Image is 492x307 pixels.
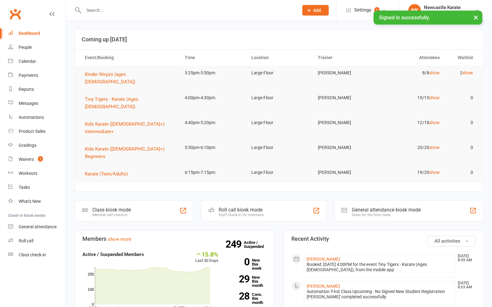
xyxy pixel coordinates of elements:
[312,50,379,66] th: Trainer
[374,7,379,13] span: 1
[455,281,475,289] time: [DATE] 8:03 AM
[19,157,34,162] div: Waivers
[79,50,179,66] th: Event/Booking
[470,11,481,24] button: ×
[179,66,246,80] td: 3:25pm-3:50pm
[82,6,294,15] input: Search...
[19,238,33,243] div: Roll call
[19,185,30,190] div: Tasks
[82,36,476,43] h3: Coming up [DATE]
[19,171,37,176] div: Workouts
[85,146,165,159] span: Kids Karate ([DEMOGRAPHIC_DATA]+) Beginners
[19,73,38,78] div: Payments
[8,234,66,248] a: Roll call
[82,252,144,257] strong: Active / Suspended Members
[19,45,32,50] div: People
[379,115,445,130] td: 12/18
[379,165,445,180] td: 19/20
[228,274,249,284] strong: 29
[379,15,430,21] span: Signed in successfully.
[19,59,36,64] div: Calendar
[291,236,476,242] h3: Recent Activity
[408,4,421,16] div: NK
[312,115,379,130] td: [PERSON_NAME]
[8,194,66,208] a: What's New
[92,213,131,217] div: Member self check-in
[434,238,460,244] span: All activities
[8,68,66,82] a: Payments
[179,165,246,180] td: 6:15pm-7:15pm
[379,50,445,66] th: Attendees
[307,257,340,262] a: [PERSON_NAME]
[8,124,66,138] a: Product Sales
[228,257,249,267] strong: 0
[445,140,479,155] td: 0
[246,66,312,80] td: Large Floor
[8,220,66,234] a: General attendance kiosk mode
[427,236,476,246] button: All activities
[354,3,371,17] span: Settings
[8,138,66,152] a: Gradings
[19,224,57,229] div: General attendance
[445,165,479,180] td: 0
[379,140,445,155] td: 20/20
[8,110,66,124] a: Automations
[379,91,445,105] td: 15/15
[225,240,244,249] strong: 249
[429,120,440,125] a: show
[179,50,246,66] th: Time
[85,95,174,110] button: Tiny Tigers - Karate (Ages [DEMOGRAPHIC_DATA])
[429,70,440,75] a: show
[85,121,165,134] span: Kids Karate ([DEMOGRAPHIC_DATA]+) Intermediate+
[179,140,246,155] td: 5:30pm-6:10pm
[312,140,379,155] td: [PERSON_NAME]
[307,289,452,300] div: Automation 'First Class Upcoming - No Signed New Student Registration [PERSON_NAME]' completed su...
[424,5,461,10] div: Newcastle Karate
[445,50,479,66] th: Waitlist
[38,156,43,161] span: 1
[429,145,440,150] a: show
[445,66,479,80] td: 2
[246,50,312,66] th: Location
[8,26,66,40] a: Dashboard
[307,262,452,272] div: Booked: [DATE] 4:00PM for the event Tiny Tigers - Karate (Ages [DEMOGRAPHIC_DATA]), from the mobi...
[246,91,312,105] td: Large Floor
[108,236,131,242] a: show more
[219,213,264,217] div: Staff check-in for members
[312,165,379,180] td: [PERSON_NAME]
[228,291,249,301] strong: 28
[19,115,44,120] div: Automations
[246,115,312,130] td: Large Floor
[85,170,132,178] button: Karate (Teen/Adults)
[8,82,66,96] a: Reports
[445,115,479,130] td: 0
[228,258,267,270] a: 0New this week
[455,254,475,262] time: [DATE] 8:09 AM
[313,8,321,13] span: Add
[8,40,66,54] a: People
[8,166,66,180] a: Workouts
[85,96,138,109] span: Tiny Tigers - Karate (Ages [DEMOGRAPHIC_DATA])
[19,129,45,134] div: Product Sales
[85,171,128,177] span: Karate (Teen/Adults)
[8,248,66,262] a: Class kiosk mode
[195,251,218,264] div: Last 30 Days
[92,207,131,213] div: Class kiosk mode
[179,115,246,130] td: 4:40pm-5:20pm
[219,207,264,213] div: Roll call kiosk mode
[424,10,461,16] div: Newcastle Karate
[179,91,246,105] td: 4:00pm-4:30pm
[195,251,218,258] div: 15.8%
[429,170,440,175] a: show
[19,101,38,106] div: Messages
[19,143,36,148] div: Gradings
[462,70,473,75] a: show
[8,152,66,166] a: Waivers 1
[19,199,41,204] div: What's New
[302,5,329,16] button: Add
[312,66,379,80] td: [PERSON_NAME]
[244,236,271,253] a: 249Active / Suspended
[19,87,34,92] div: Reports
[8,96,66,110] a: Messages
[352,213,421,217] div: Great for the front desk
